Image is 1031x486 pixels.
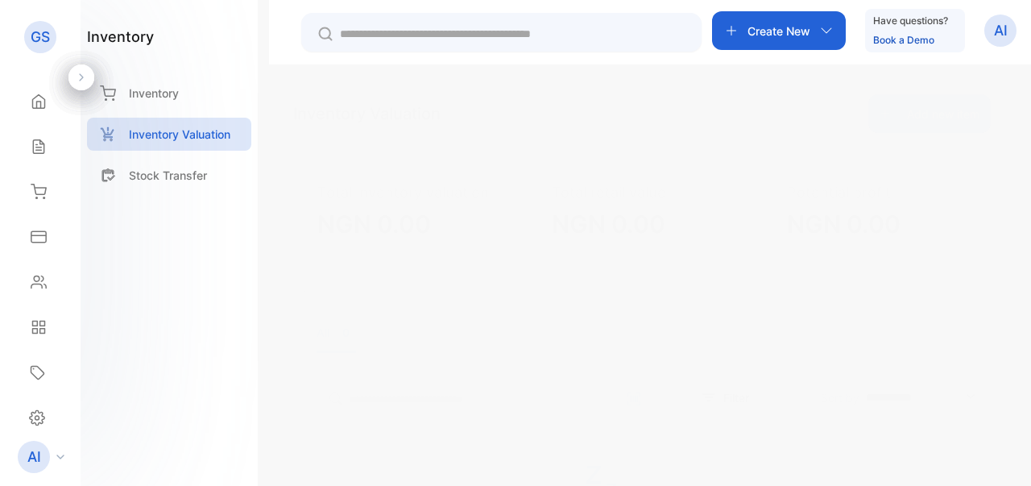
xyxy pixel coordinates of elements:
li: All [317,312,356,353]
a: Inventory [87,77,251,110]
a: Book a Demo [873,34,934,46]
p: AI [27,447,41,467]
p: Stock Transfer [129,167,207,184]
button: Add new item [868,94,991,133]
span: NGN 0.00 [317,210,431,239]
p: Create New [747,23,810,39]
p: Sort by [821,389,859,406]
p: Inventory [129,85,179,102]
p: Total inventory valuation [317,181,499,203]
div: Inventory Valuation [293,102,441,126]
a: Stock Transfer [87,159,251,192]
p: Total retail value [552,181,734,203]
p: AI [994,20,1008,41]
span: 0 [336,324,356,341]
p: GS [31,27,50,48]
h1: inventory [87,26,154,48]
p: Inventory Valuation [129,126,230,143]
p: Have questions? [873,13,948,29]
p: Potential profit [787,181,970,203]
button: AI [984,11,1017,50]
span: NGN 0.00 [552,210,665,239]
a: Inventory Valuation [87,118,251,151]
button: Create New [712,11,846,50]
span: NGN 0.00 [787,210,901,239]
button: Sort by [806,378,983,417]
